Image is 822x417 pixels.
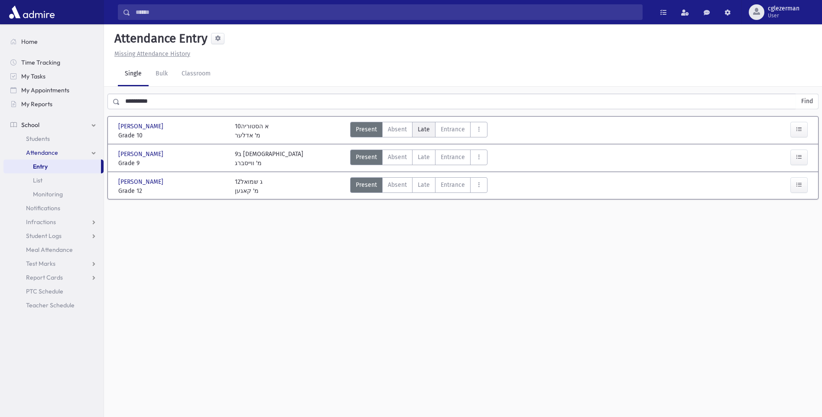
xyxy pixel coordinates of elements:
[118,62,149,86] a: Single
[3,270,104,284] a: Report Cards
[418,180,430,189] span: Late
[3,118,104,132] a: School
[3,173,104,187] a: List
[114,50,190,58] u: Missing Attendance History
[26,301,75,309] span: Teacher Schedule
[21,121,39,129] span: School
[3,298,104,312] a: Teacher Schedule
[26,218,56,226] span: Infractions
[118,150,165,159] span: [PERSON_NAME]
[118,177,165,186] span: [PERSON_NAME]
[21,100,52,108] span: My Reports
[388,153,407,162] span: Absent
[3,97,104,111] a: My Reports
[768,12,799,19] span: User
[3,146,104,160] a: Attendance
[356,153,377,162] span: Present
[118,186,226,195] span: Grade 12
[130,4,642,20] input: Search
[235,150,303,168] div: 9ב [DEMOGRAPHIC_DATA] מ' ווייסברג
[26,260,55,267] span: Test Marks
[26,274,63,281] span: Report Cards
[118,131,226,140] span: Grade 10
[350,150,487,168] div: AttTypes
[26,232,62,240] span: Student Logs
[3,55,104,69] a: Time Tracking
[356,125,377,134] span: Present
[3,284,104,298] a: PTC Schedule
[3,215,104,229] a: Infractions
[21,72,45,80] span: My Tasks
[235,122,269,140] div: 10א הסטוריה מ' אדלער
[3,243,104,257] a: Meal Attendance
[3,132,104,146] a: Students
[441,153,465,162] span: Entrance
[441,180,465,189] span: Entrance
[21,38,38,46] span: Home
[3,201,104,215] a: Notifications
[21,59,60,66] span: Time Tracking
[3,229,104,243] a: Student Logs
[149,62,175,86] a: Bulk
[26,135,50,143] span: Students
[118,122,165,131] span: [PERSON_NAME]
[33,163,48,170] span: Entry
[26,287,63,295] span: PTC Schedule
[418,125,430,134] span: Late
[356,180,377,189] span: Present
[3,83,104,97] a: My Appointments
[33,190,63,198] span: Monitoring
[111,31,208,46] h5: Attendance Entry
[26,246,73,254] span: Meal Attendance
[33,176,42,184] span: List
[21,86,69,94] span: My Appointments
[3,35,104,49] a: Home
[175,62,218,86] a: Classroom
[388,125,407,134] span: Absent
[388,180,407,189] span: Absent
[3,160,101,173] a: Entry
[111,50,190,58] a: Missing Attendance History
[418,153,430,162] span: Late
[26,149,58,156] span: Attendance
[441,125,465,134] span: Entrance
[3,69,104,83] a: My Tasks
[796,94,818,109] button: Find
[26,204,60,212] span: Notifications
[768,5,799,12] span: cglezerman
[118,159,226,168] span: Grade 9
[3,187,104,201] a: Monitoring
[3,257,104,270] a: Test Marks
[350,122,487,140] div: AttTypes
[350,177,487,195] div: AttTypes
[7,3,57,21] img: AdmirePro
[235,177,263,195] div: 12ג שמואל מ' קאגען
